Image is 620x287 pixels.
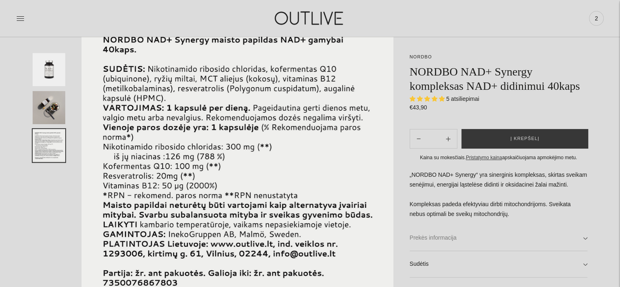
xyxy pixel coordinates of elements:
span: Į krepšelį [510,135,539,143]
a: Sudėtis [410,251,587,277]
button: Translation missing: en.general.accessibility.image_thumbail [33,129,65,162]
span: 2 [591,13,602,24]
a: Pristatymo kaina [466,155,502,160]
span: €43,90 [410,104,427,111]
img: OUTLIVE [259,4,361,32]
button: Translation missing: en.general.accessibility.image_thumbail [33,91,65,124]
a: NORDBO [410,54,432,59]
a: 2 [589,9,604,27]
button: Translation missing: en.general.accessibility.image_thumbail [33,53,65,86]
input: Product quantity [427,133,439,145]
span: 5.00 stars [410,96,446,102]
button: Subtract product quantity [439,129,457,149]
button: Į krepšelį [461,129,588,149]
div: Kaina su mokesčiais. apskaičiuojama apmokėjimo metu. [410,154,587,162]
p: „NORDBO NAD+ Synergy“ yra sinerginis kompleksas, skirtas sveikam senėjimui, energijai ląstelėse d... [410,170,587,219]
a: Prekės informacija [410,225,587,251]
button: Add product quantity [410,129,427,149]
span: 5 atsiliepimai [446,96,479,102]
h1: NORDBO NAD+ Synergy kompleksas NAD+ didinimui 40kaps [410,65,587,93]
